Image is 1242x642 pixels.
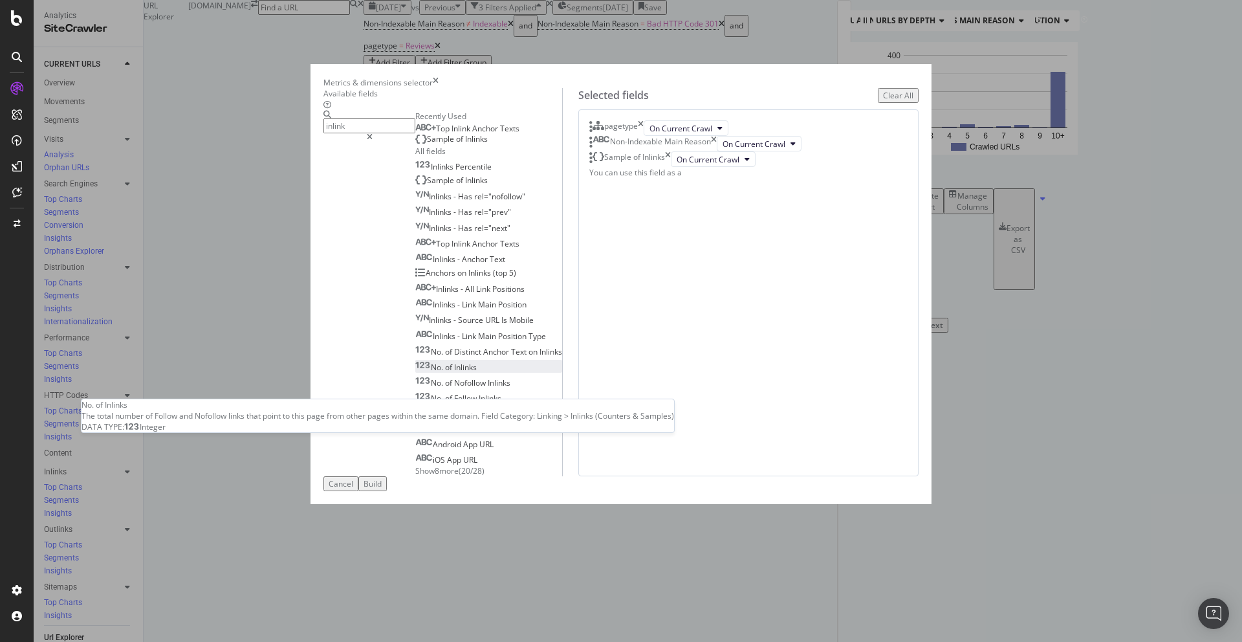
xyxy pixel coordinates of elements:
span: Distinct [454,346,483,357]
span: Source [458,315,485,326]
div: Non-Indexable Main Reason [610,136,711,151]
span: (top [493,267,509,278]
span: Android [433,439,463,450]
button: On Current Crawl [717,136,801,151]
span: Top [436,238,452,249]
span: App [463,439,479,450]
button: Clear All [878,88,919,103]
span: - [453,206,458,217]
span: Inlinks [454,362,477,373]
span: Text [490,254,505,265]
span: No. [431,393,445,404]
span: Texts [500,238,519,249]
span: Percentile [455,161,492,172]
span: On Current Crawl [723,138,785,149]
input: Search by field name [323,118,415,133]
div: Available fields [323,88,562,99]
div: Recently Used [415,111,562,122]
span: rel="next" [474,223,510,234]
span: Nofollow [454,377,488,388]
span: - [453,223,458,234]
span: Inlinks [479,393,501,404]
span: Main [478,331,498,342]
span: ( 20 / 28 ) [459,465,485,476]
span: App [447,454,463,465]
div: Non-Indexable Main ReasontimesOn Current Crawl [589,136,908,151]
span: Is [501,315,509,326]
div: times [665,151,671,167]
span: Has [458,223,474,234]
span: Inlinks [488,377,510,388]
span: URL [463,454,477,465]
span: Inlinks [429,315,453,326]
span: Type [528,331,546,342]
button: Build [358,476,387,491]
div: pagetypetimesOn Current Crawl [589,120,908,136]
span: rel="prev" [474,206,511,217]
span: Inlinks [429,206,453,217]
span: Inlinks [468,267,493,278]
span: Anchor [462,254,490,265]
div: times [433,77,439,88]
span: Anchors [426,267,457,278]
span: of [445,346,454,357]
button: Cancel [323,476,358,491]
div: Metrics & dimensions selector [323,77,433,88]
div: Sample of InlinkstimesOn Current Crawl [589,151,908,167]
span: - [453,191,458,202]
span: Inlinks [433,254,457,265]
span: of [445,377,454,388]
span: Text [511,346,528,357]
span: - [461,283,465,294]
span: Positions [492,283,525,294]
div: Selected fields [578,88,649,103]
span: Link [476,283,492,294]
span: of [456,133,465,144]
span: Position [498,299,527,310]
span: Inlinks [436,283,461,294]
span: Main [478,299,498,310]
span: DATA TYPE: [82,421,124,432]
span: Show 8 more [415,465,459,476]
span: No. [431,346,445,357]
span: Anchor [472,238,500,249]
span: Top [436,123,452,134]
span: On Current Crawl [649,123,712,134]
span: Inlinks [429,191,453,202]
span: Has [458,191,474,202]
div: Open Intercom Messenger [1198,598,1229,629]
div: You can use this field as a [589,167,908,178]
span: Sample [427,133,456,144]
span: Inlinks [431,161,455,172]
div: Cancel [329,478,353,489]
span: Integer [140,421,166,432]
div: No. of Inlinks [82,399,674,410]
span: Sample [427,175,456,186]
div: All fields [415,146,562,157]
span: on [457,267,468,278]
span: - [457,254,462,265]
div: Build [364,478,382,489]
span: 5) [509,267,516,278]
span: of [445,393,454,404]
span: No. [431,377,445,388]
span: Anchor [483,346,511,357]
button: On Current Crawl [644,120,728,136]
span: of [456,175,465,186]
div: times [711,136,717,151]
div: pagetype [604,120,638,136]
span: Link [462,331,478,342]
span: Follow [454,393,479,404]
span: URL [479,439,494,450]
span: Anchor [472,123,500,134]
span: Inlinks [429,223,453,234]
span: Inlinks [465,175,488,186]
div: The total number of Follow and Nofollow links that point to this page from other pages within the... [82,410,674,421]
span: Inlinks [539,346,562,357]
span: Inlinks [433,331,457,342]
div: modal [310,64,931,504]
span: URL [485,315,501,326]
span: iOS [433,454,447,465]
span: Inlinks [465,133,488,144]
div: times [638,120,644,136]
